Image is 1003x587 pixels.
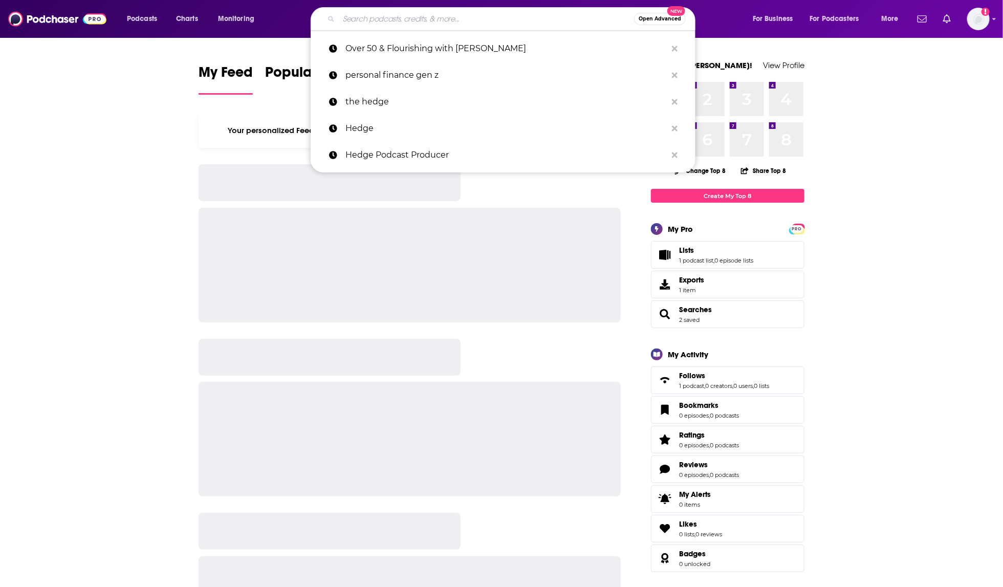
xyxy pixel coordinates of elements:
a: Ratings [655,432,675,447]
a: 1 podcast list [679,257,713,264]
svg: Add a profile image [982,8,990,16]
a: 0 unlocked [679,560,710,568]
a: Reviews [679,460,739,469]
p: Hedge [345,115,667,142]
a: Over 50 & Flourishing with [PERSON_NAME] [311,35,695,62]
a: My Alerts [651,485,804,513]
a: Show notifications dropdown [939,10,955,28]
a: 0 podcasts [710,471,739,479]
span: My Alerts [679,490,711,499]
span: More [881,12,899,26]
button: Show profile menu [967,8,990,30]
span: Bookmarks [651,396,804,424]
a: 0 podcasts [710,442,739,449]
a: the hedge [311,89,695,115]
a: PRO [791,225,803,232]
span: Exports [679,275,704,285]
span: My Alerts [655,492,675,506]
a: Ratings [679,430,739,440]
a: Badges [655,551,675,566]
span: Lists [679,246,694,255]
a: 0 creators [705,382,732,389]
span: New [667,6,686,16]
a: Follows [679,371,769,380]
img: Podchaser - Follow, Share and Rate Podcasts [8,9,106,29]
a: Follows [655,373,675,387]
span: Popular Feed [265,63,352,87]
span: Likes [679,519,697,529]
button: open menu [211,11,268,27]
a: Searches [655,307,675,321]
a: Create My Top 8 [651,189,804,203]
span: , [709,471,710,479]
span: Podcasts [127,12,157,26]
p: Hedge Podcast Producer [345,142,667,168]
a: Charts [169,11,204,27]
a: personal finance gen z [311,62,695,89]
span: Lists [651,241,804,269]
span: , [732,382,733,389]
a: 0 lists [754,382,769,389]
a: Bookmarks [655,403,675,417]
span: My Feed [199,63,253,87]
p: Over 50 & Flourishing with Dominique Sachse [345,35,667,62]
a: Likes [655,521,675,536]
a: Likes [679,519,722,529]
a: 0 episodes [679,442,709,449]
button: Change Top 8 [669,164,732,177]
a: 0 lists [679,531,694,538]
a: 0 episodes [679,471,709,479]
div: My Pro [668,224,693,234]
a: Lists [679,246,753,255]
span: For Business [753,12,793,26]
div: Search podcasts, credits, & more... [320,7,705,31]
button: Open AdvancedNew [634,13,686,25]
a: Popular Feed [265,63,352,95]
span: , [753,382,754,389]
a: Welcome [PERSON_NAME]! [651,60,752,70]
div: Your personalized Feed is curated based on the Podcasts, Creators, Users, and Lists that you Follow. [199,113,621,148]
span: Ratings [679,430,705,440]
span: 0 items [679,501,711,508]
button: Share Top 8 [740,161,787,181]
a: Show notifications dropdown [913,10,931,28]
span: Searches [679,305,712,314]
button: open menu [874,11,911,27]
span: Ratings [651,426,804,453]
p: personal finance gen z [345,62,667,89]
a: Bookmarks [679,401,739,410]
a: Hedge Podcast Producer [311,142,695,168]
a: 0 episode lists [714,257,753,264]
img: User Profile [967,8,990,30]
span: Charts [176,12,198,26]
span: , [694,531,695,538]
a: Exports [651,271,804,298]
a: 2 saved [679,316,700,323]
span: Follows [651,366,804,394]
a: 0 podcasts [710,412,739,419]
span: Exports [655,277,675,292]
span: PRO [791,225,803,233]
div: My Activity [668,350,708,359]
a: My Feed [199,63,253,95]
a: 0 users [733,382,753,389]
span: Open Advanced [639,16,681,21]
span: , [704,382,705,389]
p: the hedge [345,89,667,115]
button: open menu [120,11,170,27]
span: Follows [679,371,705,380]
span: Reviews [651,455,804,483]
a: 0 episodes [679,412,709,419]
span: , [709,412,710,419]
a: Reviews [655,462,675,476]
span: For Podcasters [810,12,859,26]
input: Search podcasts, credits, & more... [339,11,634,27]
a: View Profile [763,60,804,70]
span: Reviews [679,460,708,469]
span: Logged in as tiffanymiller [967,8,990,30]
a: Hedge [311,115,695,142]
a: Badges [679,549,710,558]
